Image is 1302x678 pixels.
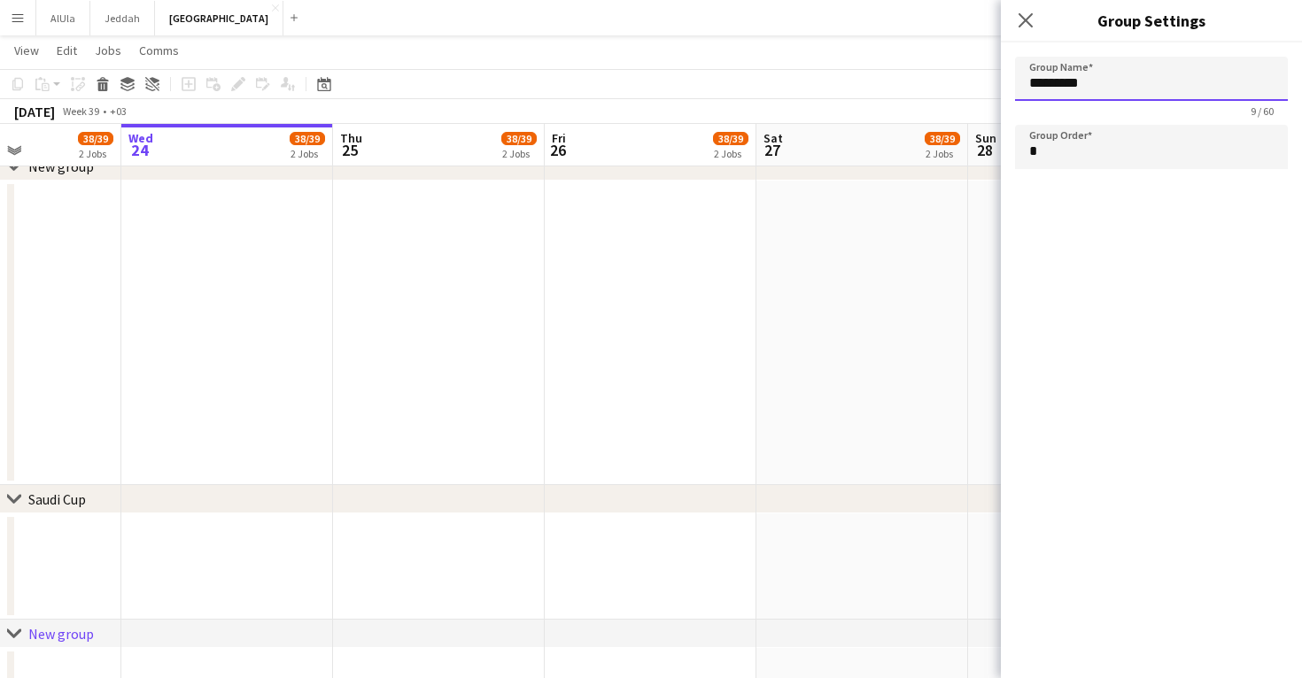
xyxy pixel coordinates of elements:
span: 24 [126,140,153,160]
button: AlUla [36,1,90,35]
div: New group [28,625,94,643]
a: Jobs [88,39,128,62]
span: Sun [975,130,996,146]
span: 38/39 [501,132,537,145]
span: 38/39 [713,132,748,145]
span: 28 [973,140,996,160]
span: 27 [761,140,783,160]
div: 2 Jobs [714,147,748,160]
span: Comms [139,42,179,58]
span: View [14,42,39,58]
div: Saudi Cup [28,490,86,508]
button: [GEOGRAPHIC_DATA] [155,1,283,35]
span: Wed [128,130,153,146]
div: [DATE] [14,103,55,120]
span: Thu [340,130,362,146]
div: 2 Jobs [79,147,112,160]
h3: Group Settings [1001,9,1302,32]
div: +03 [110,104,127,118]
span: Week 39 [58,104,103,118]
a: View [7,39,46,62]
div: 2 Jobs [502,147,536,160]
span: 38/39 [78,132,113,145]
button: Jeddah [90,1,155,35]
span: 38/39 [290,132,325,145]
a: Edit [50,39,84,62]
div: 2 Jobs [291,147,324,160]
span: 38/39 [925,132,960,145]
span: Sat [763,130,783,146]
span: 9 / 60 [1236,104,1288,118]
span: Edit [57,42,77,58]
div: 2 Jobs [926,147,959,160]
a: Comms [132,39,186,62]
span: Jobs [95,42,121,58]
span: 26 [549,140,566,160]
span: 25 [337,140,362,160]
span: Fri [552,130,566,146]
